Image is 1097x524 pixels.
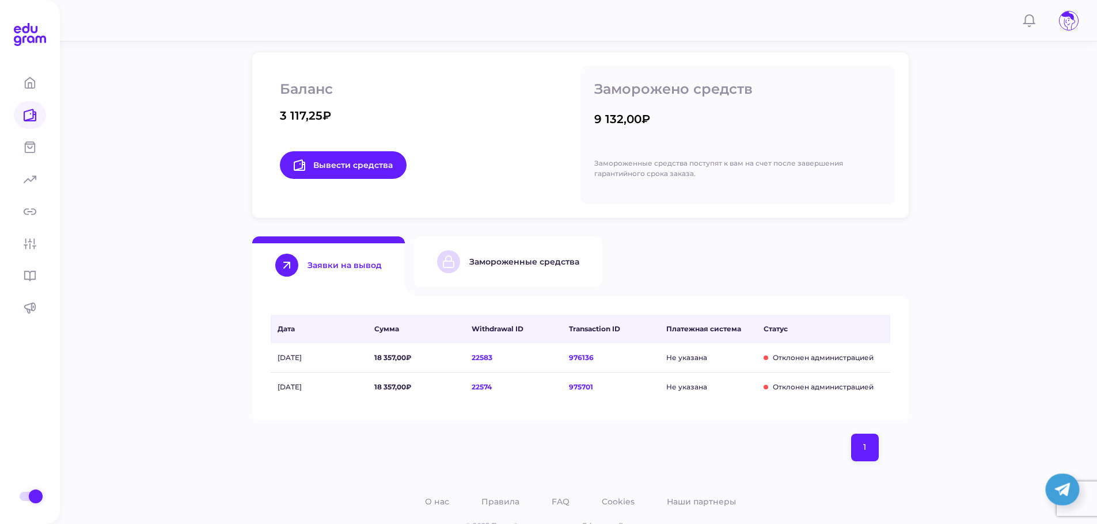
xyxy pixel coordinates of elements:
[569,353,659,363] span: 976136
[849,434,881,461] nav: pagination navigation
[472,382,562,392] span: 22574
[252,236,405,287] button: Заявки на вывод
[851,434,879,461] button: page 1
[594,80,881,98] p: Заморожено средств
[278,324,368,334] span: Дата
[472,324,562,334] span: Withdrawal ID
[469,257,579,267] div: Замороженные средства
[278,353,368,363] span: [DATE]
[764,353,890,363] span: Отклонен администрацией
[599,494,637,509] a: Cookies
[414,236,602,287] button: Замороженные средства
[764,382,890,392] span: Отклонен администрацией
[374,382,465,392] span: 18 357,00₽
[278,382,368,392] span: [DATE]
[549,494,572,509] a: FAQ
[666,324,757,334] span: Платежная система
[764,324,890,334] span: Статус
[594,111,650,127] div: 9 132,00₽
[569,324,659,334] span: Transaction ID
[666,353,757,363] span: Не указана
[280,151,407,179] a: Вывести средства
[271,315,890,401] div: Withdraw Requests
[374,353,465,363] span: 18 357,00₽
[374,324,465,334] span: Сумма
[280,80,567,98] p: Баланс
[479,494,522,509] a: Правила
[308,260,382,270] div: Заявки на вывод
[569,382,659,392] span: 975701
[280,108,331,124] div: 3 117,25₽
[423,494,451,509] a: О нас
[666,382,757,392] span: Не указана
[594,158,881,179] p: Замороженные средства поступят к вам на счет после завершения гарантийного срока заказа.
[472,353,562,363] span: 22583
[665,494,738,509] a: Наши партнеры
[294,159,393,171] span: Вывести средства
